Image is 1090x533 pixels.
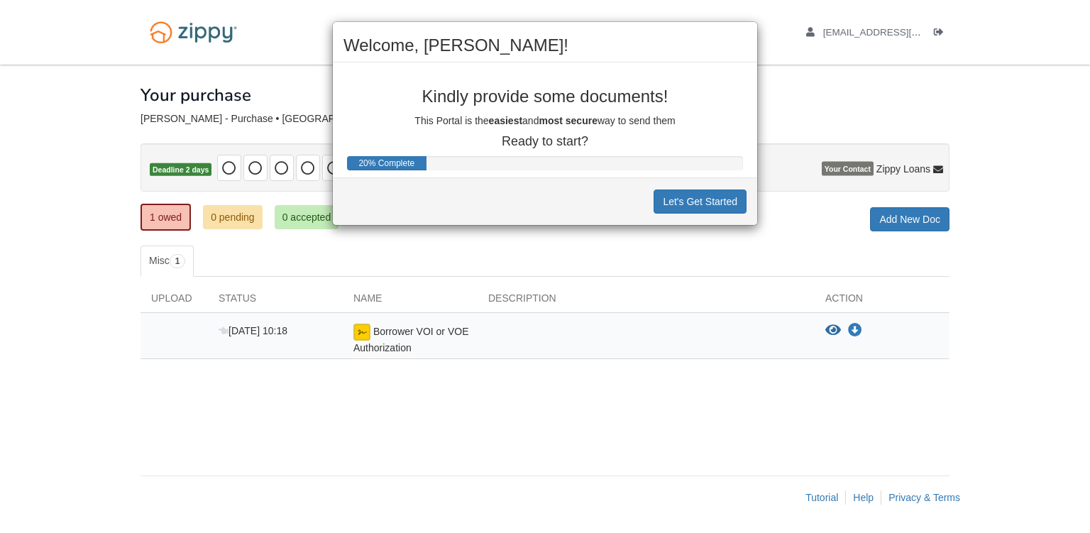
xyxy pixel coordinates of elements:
p: Ready to start? [343,135,747,149]
b: easiest [489,115,522,126]
p: Kindly provide some documents! [343,87,747,106]
h2: Welcome, [PERSON_NAME]! [343,36,747,55]
b: most secure [539,115,597,126]
p: This Portal is the and way to send them [343,114,747,128]
div: Progress Bar [347,156,426,170]
button: Let's Get Started [654,189,747,214]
